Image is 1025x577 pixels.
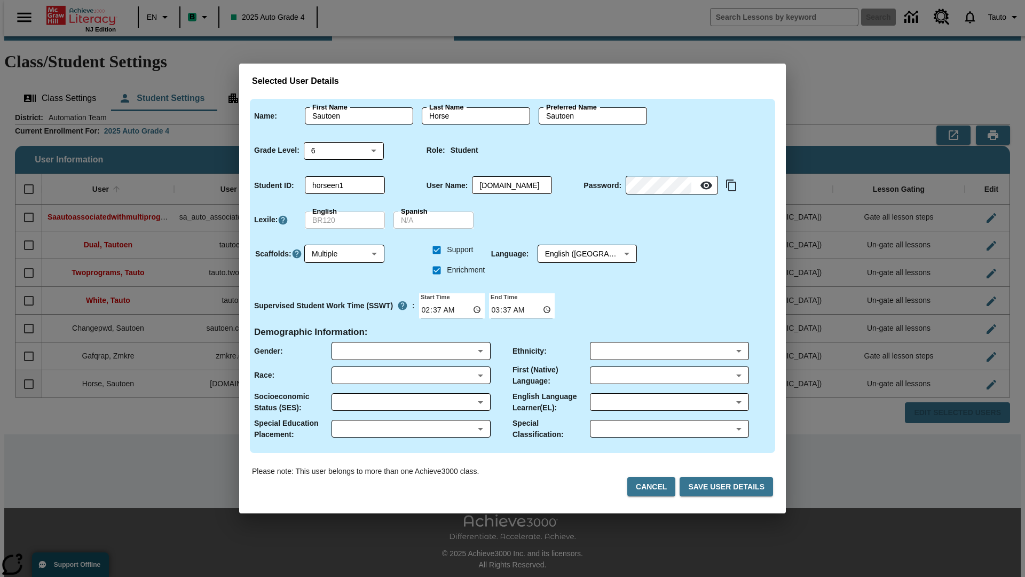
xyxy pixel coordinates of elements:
label: First Name [312,103,348,112]
span: Enrichment [447,264,485,276]
h4: Demographic Information : [254,327,368,338]
p: Please note: This user belongs to more than one Achieve3000 class. [252,466,479,477]
div: Scaffolds [304,245,384,263]
p: Student [451,145,478,156]
div: 6 [304,142,384,159]
p: User Name : [427,180,468,191]
div: Grade Level [304,142,384,159]
div: Student ID [305,177,385,194]
p: Special Classification : [512,418,590,440]
label: End Time [489,292,517,301]
p: Ethnicity : [512,346,547,357]
p: Role : [427,145,445,156]
p: Student ID : [254,180,294,191]
p: Lexile : [254,214,278,225]
p: Gender : [254,346,283,357]
label: Spanish [401,207,428,216]
p: Language : [491,248,529,260]
a: Click here to know more about Lexiles, Will open in new tab [278,215,288,225]
div: User Name [472,177,552,194]
p: Grade Level : [254,145,299,156]
label: Start Time [419,292,450,301]
label: Last Name [429,103,463,112]
label: Preferred Name [546,103,597,112]
div: English ([GEOGRAPHIC_DATA]) [538,245,637,263]
p: Password : [584,180,621,191]
div: : [254,296,415,315]
div: Password [626,177,718,194]
div: Multiple [304,245,384,263]
button: Cancel [627,477,675,497]
button: Click here to know more about Scaffolds [291,248,302,260]
span: Support [447,244,473,255]
p: Socioeconomic Status (SES) : [254,391,332,414]
div: Language [538,245,637,263]
button: Copy text to clipboard [722,176,740,194]
p: Name : [254,111,277,122]
p: Race : [254,370,274,381]
button: Supervised Student Work Time is the timeframe when students can take LevelSet and when lessons ar... [393,296,412,315]
p: Special Education Placement : [254,418,332,440]
p: Scaffolds : [255,248,291,260]
p: English Language Learner(EL) : [512,391,590,414]
h3: Selected User Details [252,76,773,87]
p: Supervised Student Work Time (SSWT) [254,300,393,311]
p: First (Native) Language : [512,364,590,387]
button: Reveal Password [696,175,717,196]
button: Save User Details [680,477,773,497]
label: English [312,207,337,216]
